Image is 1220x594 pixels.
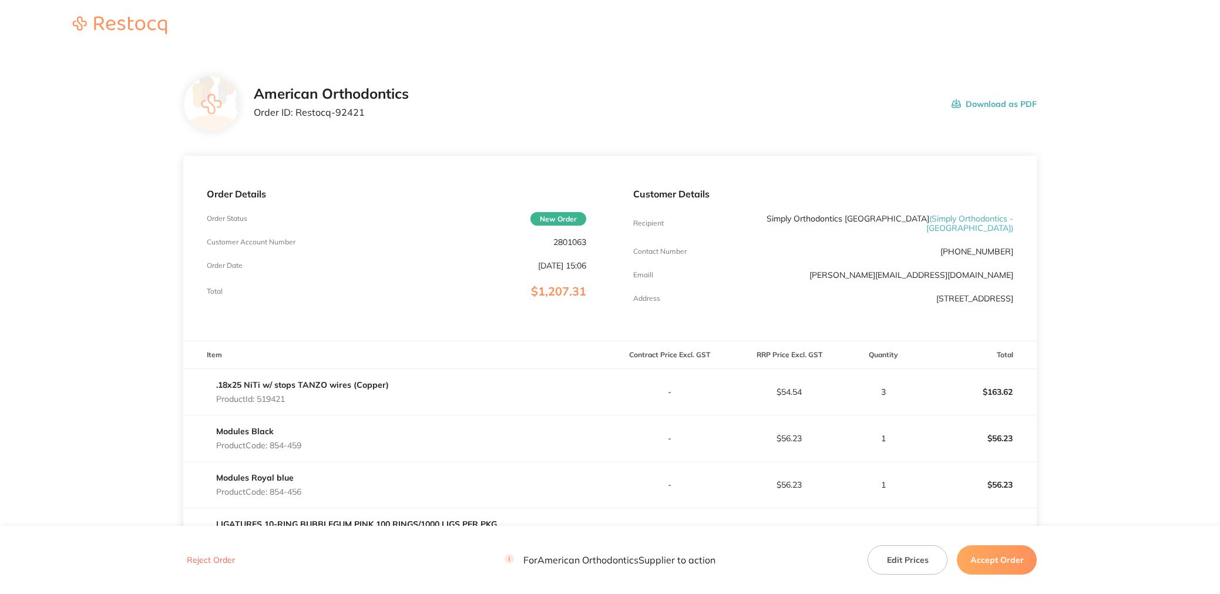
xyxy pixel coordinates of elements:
[918,424,1037,452] p: $56.23
[538,261,586,270] p: [DATE] 15:06
[610,434,729,443] p: -
[849,341,917,369] th: Quantity
[868,545,947,575] button: Edit Prices
[216,426,274,437] a: Modules Black
[850,434,917,443] p: 1
[730,387,849,397] p: $54.54
[918,517,1037,545] p: $56.22
[216,519,497,529] a: LIGATURES 10-RING BUBBLEGUM PINK 100 RINGS/1000 LIGS PER PKG
[633,189,1013,199] p: Customer Details
[61,16,179,36] a: Restocq logo
[207,287,223,296] p: Total
[760,214,1013,233] p: Simply Orthodontics [GEOGRAPHIC_DATA]
[183,341,610,369] th: Item
[216,441,301,450] p: Product Code: 854-459
[850,387,917,397] p: 3
[183,555,238,566] button: Reject Order
[216,380,389,390] a: .18x25 NiTi w/ stops TANZO wires (Copper)
[633,271,653,279] p: Emaill
[254,86,409,102] h2: American Orthodontics
[207,238,295,246] p: Customer Account Number
[809,270,1013,280] a: [PERSON_NAME][EMAIL_ADDRESS][DOMAIN_NAME]
[633,247,687,256] p: Contact Number
[553,237,586,247] p: 2801063
[918,378,1037,406] p: $163.62
[936,294,1013,303] p: [STREET_ADDRESS]
[952,86,1037,122] button: Download as PDF
[216,472,294,483] a: Modules Royal blue
[633,294,660,303] p: Address
[207,214,247,223] p: Order Status
[940,247,1013,256] p: [PHONE_NUMBER]
[530,212,586,226] span: New Order
[850,480,917,489] p: 1
[926,213,1013,233] span: ( Simply Orthodontics - [GEOGRAPHIC_DATA] )
[633,219,664,227] p: Recipient
[61,16,179,34] img: Restocq logo
[216,487,301,496] p: Product Code: 854-456
[505,555,715,566] p: For American Orthodontics Supplier to action
[730,434,849,443] p: $56.23
[610,341,730,369] th: Contract Price Excl. GST
[254,107,409,118] p: Order ID: Restocq- 92421
[610,480,729,489] p: -
[207,189,587,199] p: Order Details
[957,545,1037,575] button: Accept Order
[917,341,1037,369] th: Total
[610,387,729,397] p: -
[918,471,1037,499] p: $56.23
[531,284,586,298] span: $1,207.31
[730,480,849,489] p: $56.23
[207,261,243,270] p: Order Date
[216,394,389,404] p: Product Id: 519421
[730,341,849,369] th: RRP Price Excl. GST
